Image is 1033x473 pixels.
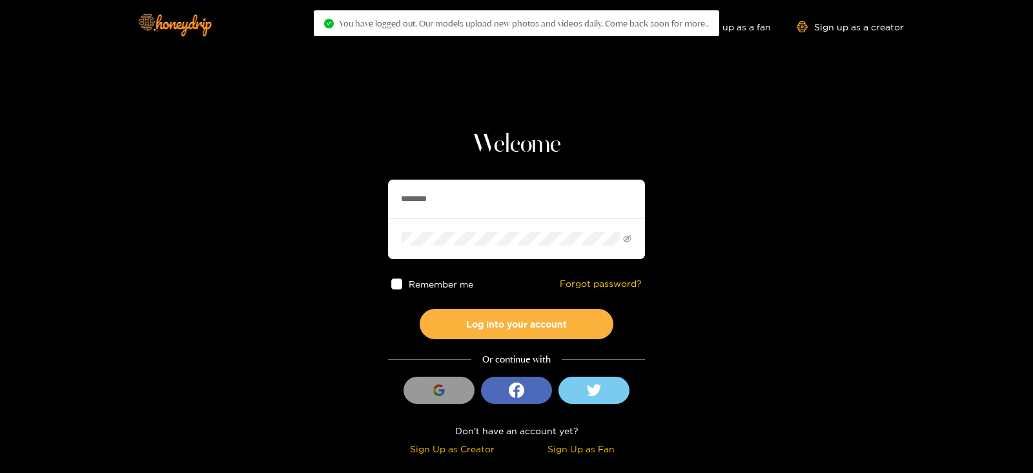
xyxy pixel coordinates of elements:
a: Sign up as a fan [682,21,771,32]
a: Sign up as a creator [797,21,904,32]
div: Sign Up as Creator [391,441,513,456]
a: Forgot password? [560,279,642,289]
button: Log into your account [420,309,613,339]
h1: Welcome [388,129,645,160]
span: Remember me [409,279,473,289]
div: Don't have an account yet? [388,423,645,438]
div: Or continue with [388,352,645,367]
span: eye-invisible [623,235,631,243]
span: check-circle [324,19,334,28]
span: You have logged out. Our models upload new photos and videos daily. Come back soon for more.. [339,18,709,28]
div: Sign Up as Fan [520,441,642,456]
